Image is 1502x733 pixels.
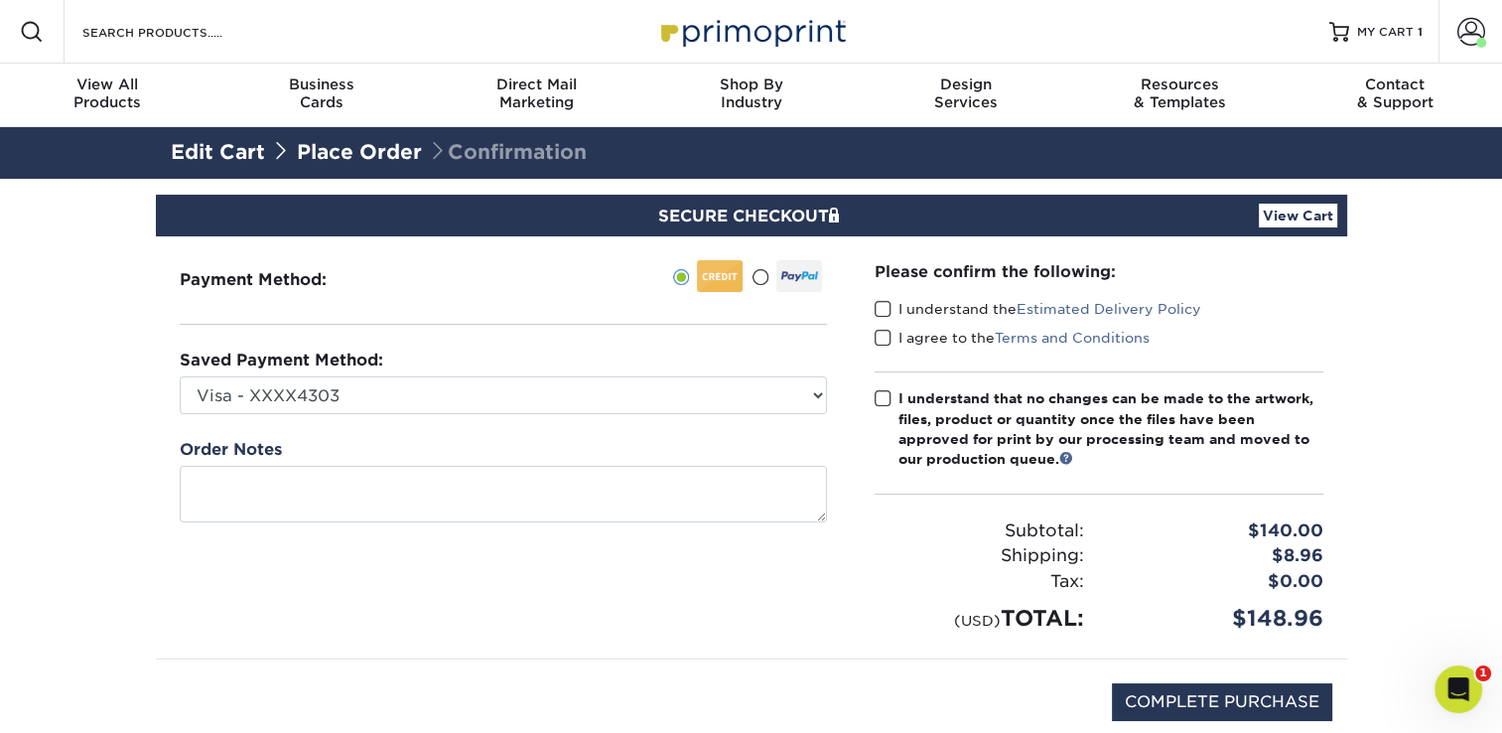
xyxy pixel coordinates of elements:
[1099,602,1338,635] div: $148.96
[180,270,375,289] h3: Payment Method:
[643,75,858,93] span: Shop By
[1475,665,1491,681] span: 1
[643,75,858,111] div: Industry
[898,388,1323,470] div: I understand that no changes can be made to the artwork, files, product or quantity once the file...
[995,330,1150,346] a: Terms and Conditions
[643,64,858,127] a: Shop ByIndustry
[1099,569,1338,595] div: $0.00
[860,602,1099,635] div: TOTAL:
[1112,683,1332,721] input: COMPLETE PURCHASE
[214,75,429,93] span: Business
[1288,64,1502,127] a: Contact& Support
[1259,204,1337,227] a: View Cart
[214,75,429,111] div: Cards
[860,569,1099,595] div: Tax:
[860,518,1099,544] div: Subtotal:
[1073,75,1288,111] div: & Templates
[875,260,1323,283] div: Please confirm the following:
[429,75,643,93] span: Direct Mail
[652,10,851,53] img: Primoprint
[1073,64,1288,127] a: Resources& Templates
[859,64,1073,127] a: DesignServices
[1418,25,1423,39] span: 1
[429,75,643,111] div: Marketing
[859,75,1073,111] div: Services
[1099,543,1338,569] div: $8.96
[1357,24,1414,41] span: MY CART
[428,140,587,164] span: Confirmation
[875,299,1201,319] label: I understand the
[1099,518,1338,544] div: $140.00
[180,438,282,462] label: Order Notes
[429,64,643,127] a: Direct MailMarketing
[171,140,265,164] a: Edit Cart
[1288,75,1502,93] span: Contact
[875,328,1150,348] label: I agree to the
[859,75,1073,93] span: Design
[80,20,274,44] input: SEARCH PRODUCTS.....
[214,64,429,127] a: BusinessCards
[1288,75,1502,111] div: & Support
[1073,75,1288,93] span: Resources
[1017,301,1201,317] a: Estimated Delivery Policy
[860,543,1099,569] div: Shipping:
[297,140,422,164] a: Place Order
[954,612,1001,629] small: (USD)
[1434,665,1482,713] iframe: Intercom live chat
[658,207,845,225] span: SECURE CHECKOUT
[180,349,383,372] label: Saved Payment Method:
